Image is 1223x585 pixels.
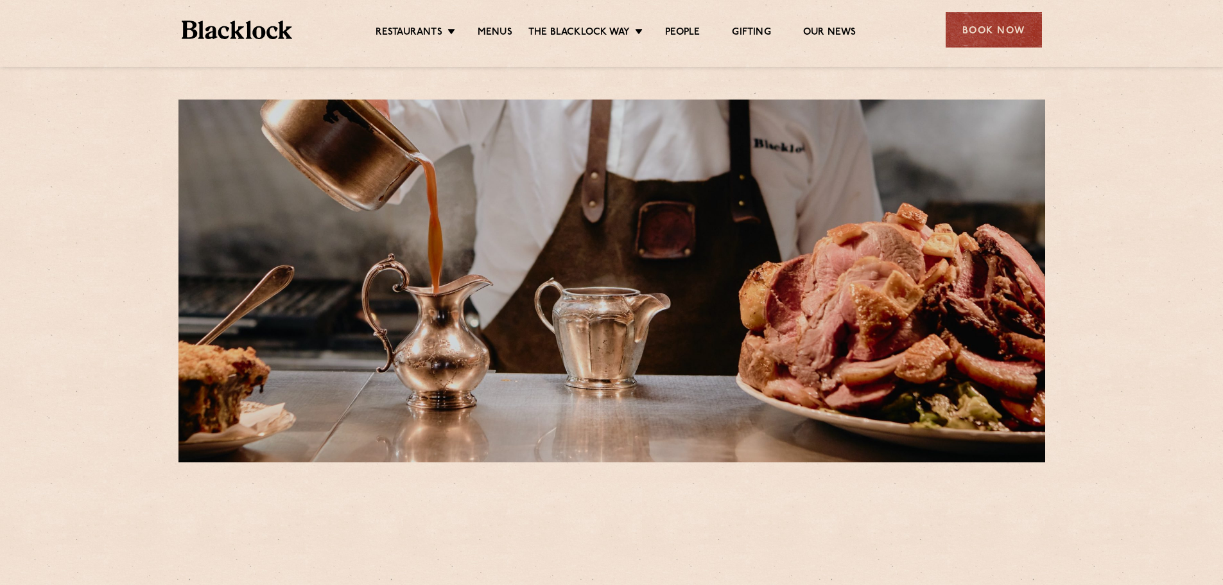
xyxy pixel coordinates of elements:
a: The Blacklock Way [528,26,630,40]
a: Menus [478,26,512,40]
a: People [665,26,700,40]
a: Gifting [732,26,770,40]
div: Book Now [946,12,1042,48]
a: Our News [803,26,856,40]
img: BL_Textured_Logo-footer-cropped.svg [182,21,293,39]
a: Restaurants [376,26,442,40]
